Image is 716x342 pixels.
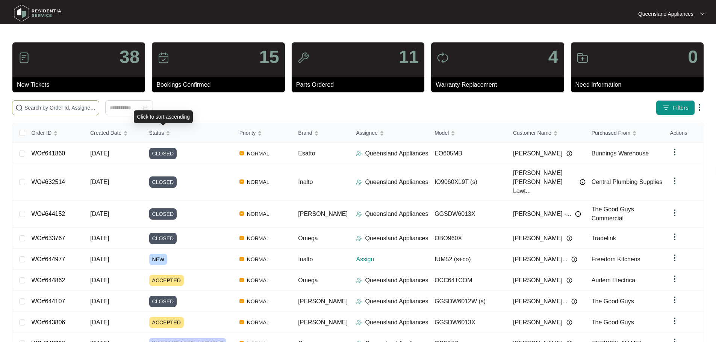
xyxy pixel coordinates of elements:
span: [DATE] [90,150,109,157]
span: Central Plumbing Supplies [592,179,663,185]
img: Assigner Icon [356,235,362,241]
p: Queensland Appliances [365,178,428,187]
span: Assignee [356,129,378,137]
p: Queensland Appliances [365,149,428,158]
img: filter icon [662,104,670,111]
img: Assigner Icon [356,151,362,157]
img: dropdown arrow [670,295,679,304]
td: GGSDW6013X [428,312,507,333]
span: ACCEPTED [149,317,184,328]
a: WO#644152 [31,211,65,217]
th: Status [143,123,233,143]
span: [DATE] [90,319,109,325]
span: [DATE] [90,235,109,241]
td: IO9060XL9T (s) [428,164,507,200]
p: 0 [688,48,698,66]
img: dropdown arrow [695,103,704,112]
img: Vercel Logo [239,299,244,303]
p: Assign [356,255,428,264]
span: Inalto [298,179,313,185]
span: NORMAL [244,318,272,327]
span: NORMAL [244,255,272,264]
span: CLOSED [149,208,177,220]
span: Filters [673,104,689,112]
p: Bookings Confirmed [156,80,285,89]
span: Purchased From [592,129,630,137]
p: Queensland Appliances [638,10,693,18]
span: [PERSON_NAME]... [513,297,568,306]
td: GGSDW6013X [428,200,507,228]
span: Tradelink [592,235,616,241]
span: [PERSON_NAME] -... [513,209,571,218]
img: Info icon [571,298,577,304]
p: Warranty Replacement [436,80,564,89]
span: ACCEPTED [149,275,184,286]
a: WO#641860 [31,150,65,157]
span: [PERSON_NAME] [513,276,563,285]
img: icon [297,52,309,64]
span: NEW [149,254,168,265]
img: Info icon [566,319,572,325]
span: Priority [239,129,256,137]
img: dropdown arrow [670,232,679,241]
img: dropdown arrow [670,176,679,185]
div: Click to sort ascending [134,110,193,123]
img: dropdown arrow [670,274,679,283]
img: Info icon [571,256,577,262]
th: Created Date [84,123,143,143]
p: Need Information [575,80,704,89]
span: Inalto [298,256,313,262]
img: icon [577,52,589,64]
img: Assigner Icon [356,319,362,325]
img: Vercel Logo [239,151,244,155]
span: NORMAL [244,149,272,158]
span: Customer Name [513,129,551,137]
p: Queensland Appliances [365,209,428,218]
span: Omega [298,235,318,241]
th: Order ID [25,123,84,143]
span: NORMAL [244,276,272,285]
td: OCC64TCOM [428,270,507,291]
span: Status [149,129,164,137]
span: Brand [298,129,312,137]
img: Info icon [566,235,572,241]
th: Model [428,123,507,143]
span: [PERSON_NAME] [513,149,563,158]
a: WO#644977 [31,256,65,262]
a: WO#644107 [31,298,65,304]
img: Vercel Logo [239,179,244,184]
span: Freedom Kitchens [592,256,640,262]
span: [DATE] [90,256,109,262]
button: filter iconFilters [656,100,695,115]
th: Customer Name [507,123,586,143]
img: dropdown arrow [670,148,679,157]
td: OBO960X [428,228,507,249]
span: [PERSON_NAME]... [513,255,568,264]
p: New Tickets [17,80,145,89]
p: Queensland Appliances [365,276,428,285]
img: Info icon [580,179,586,185]
p: 4 [548,48,559,66]
span: [DATE] [90,298,109,304]
p: 11 [399,48,419,66]
span: The Good Guys [592,298,634,304]
span: Bunnings Warehouse [592,150,649,157]
span: NORMAL [244,234,272,243]
a: WO#644862 [31,277,65,283]
a: WO#632514 [31,179,65,185]
span: [PERSON_NAME] [298,211,348,217]
p: Parts Ordered [296,80,424,89]
span: Created Date [90,129,121,137]
span: NORMAL [244,209,272,218]
img: Vercel Logo [239,257,244,261]
img: search-icon [15,104,23,111]
span: Order ID [31,129,51,137]
span: [DATE] [90,211,109,217]
span: [PERSON_NAME] [298,319,348,325]
span: [PERSON_NAME] [298,298,348,304]
a: WO#643806 [31,319,65,325]
p: Queensland Appliances [365,297,428,306]
th: Priority [233,123,292,143]
span: Esatto [298,150,315,157]
img: Assigner Icon [356,298,362,304]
